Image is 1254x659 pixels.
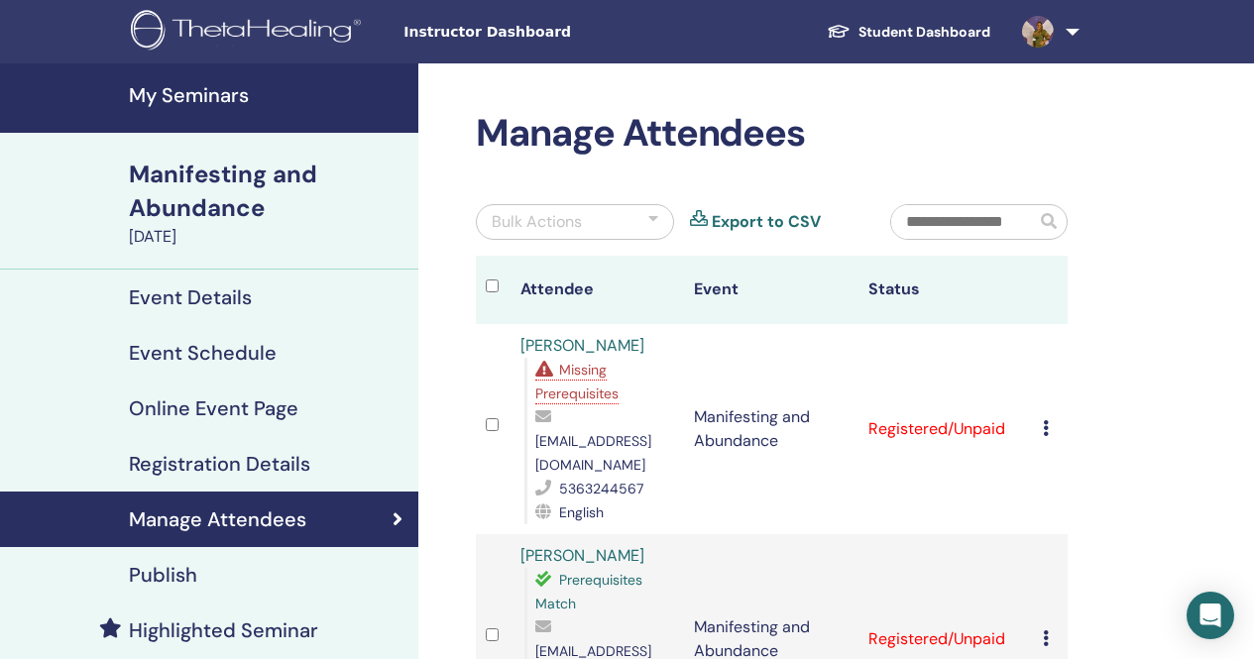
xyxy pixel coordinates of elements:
h4: Event Schedule [129,341,277,365]
img: default.jpg [1022,16,1054,48]
a: [PERSON_NAME] [520,545,644,566]
a: Export to CSV [712,210,821,234]
span: English [559,503,604,521]
th: Status [858,256,1033,324]
div: [DATE] [129,225,406,249]
h4: Publish [129,563,197,587]
div: Bulk Actions [492,210,582,234]
div: Manifesting and Abundance [129,158,406,225]
a: Manifesting and Abundance[DATE] [117,158,418,249]
span: Instructor Dashboard [403,22,701,43]
span: [EMAIL_ADDRESS][DOMAIN_NAME] [535,432,651,474]
h4: Registration Details [129,452,310,476]
img: logo.png [131,10,368,55]
td: Manifesting and Abundance [684,324,858,534]
a: Student Dashboard [811,14,1006,51]
span: Prerequisites Match [535,571,642,612]
h4: Highlighted Seminar [129,618,318,642]
h4: Manage Attendees [129,507,306,531]
h2: Manage Attendees [476,111,1068,157]
span: Missing Prerequisites [535,361,619,402]
div: Open Intercom Messenger [1187,592,1234,639]
h4: Online Event Page [129,396,298,420]
th: Attendee [511,256,685,324]
span: 5363244567 [559,480,643,497]
img: graduation-cap-white.svg [827,23,851,40]
th: Event [684,256,858,324]
a: [PERSON_NAME] [520,335,644,356]
h4: Event Details [129,285,252,309]
h4: My Seminars [129,83,406,107]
